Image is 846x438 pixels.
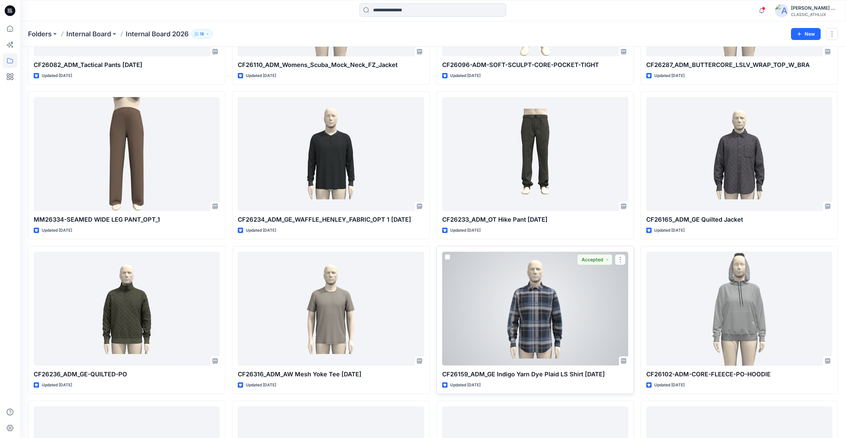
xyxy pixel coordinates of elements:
[646,60,832,70] p: CF26287_ADM_BUTTERCORE_LSLV_WRAP_TOP_W_BRA
[654,72,685,79] p: Updated [DATE]
[34,252,220,365] a: CF26236_ADM_GE-QUILTED-PO
[442,215,628,224] p: CF26233_ADM_OT Hike Pant [DATE]
[28,29,52,39] a: Folders
[126,29,189,39] p: Internal Board 2026
[34,60,220,70] p: CF26082_ADM_Tactical Pants [DATE]
[654,227,685,234] p: Updated [DATE]
[200,30,204,38] p: 18
[246,72,276,79] p: Updated [DATE]
[246,227,276,234] p: Updated [DATE]
[646,370,832,379] p: CF26102-ADM-CORE-FLEECE-PO-HOODIE
[442,370,628,379] p: CF26159_ADM_GE Indigo Yarn Dye Plaid LS Shirt [DATE]
[450,382,481,389] p: Updated [DATE]
[646,97,832,211] a: CF26165_ADM_GE Quilted Jacket
[775,4,788,17] img: avatar
[442,60,628,70] p: CF26096-ADM-SOFT-SCULPT-CORE-POCKET-TIGHT
[191,29,212,39] button: 18
[238,60,424,70] p: CF26110_ADM_Womens_Scuba_Mock_Neck_FZ_Jacket
[238,215,424,224] p: CF26234_ADM_GE_WAFFLE_HENLEY_FABRIC_OPT 1 [DATE]
[42,382,72,389] p: Updated [DATE]
[450,72,481,79] p: Updated [DATE]
[791,12,838,17] div: CLASSIC_ATHLUX
[34,97,220,211] a: MM26334-SEAMED WIDE LEG PANT_OPT_1
[238,252,424,365] a: CF26316_ADM_AW Mesh Yoke Tee 09OCT25
[42,72,72,79] p: Updated [DATE]
[442,97,628,211] a: CF26233_ADM_OT Hike Pant 10OCT25
[34,215,220,224] p: MM26334-SEAMED WIDE LEG PANT_OPT_1
[442,252,628,365] a: CF26159_ADM_GE Indigo Yarn Dye Plaid LS Shirt 09OCT25
[238,370,424,379] p: CF26316_ADM_AW Mesh Yoke Tee [DATE]
[791,28,821,40] button: New
[646,215,832,224] p: CF26165_ADM_GE Quilted Jacket
[42,227,72,234] p: Updated [DATE]
[246,382,276,389] p: Updated [DATE]
[791,4,838,12] div: [PERSON_NAME] Cfai
[646,252,832,365] a: CF26102-ADM-CORE-FLEECE-PO-HOODIE
[66,29,111,39] a: Internal Board
[34,370,220,379] p: CF26236_ADM_GE-QUILTED-PO
[238,97,424,211] a: CF26234_ADM_GE_WAFFLE_HENLEY_FABRIC_OPT 1 10OCT25
[450,227,481,234] p: Updated [DATE]
[654,382,685,389] p: Updated [DATE]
